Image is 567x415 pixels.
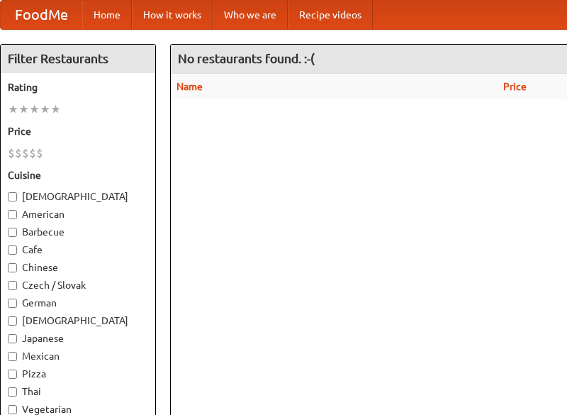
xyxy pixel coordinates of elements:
a: Recipe videos [288,1,373,29]
label: Japanese [8,331,148,345]
li: $ [22,145,29,161]
input: German [8,299,17,308]
li: $ [29,145,36,161]
h4: Filter Restaurants [1,45,155,73]
label: [DEMOGRAPHIC_DATA] [8,314,148,328]
h5: Cuisine [8,168,148,182]
h5: Rating [8,80,148,94]
label: Czech / Slovak [8,278,148,292]
input: [DEMOGRAPHIC_DATA] [8,192,17,201]
a: FoodMe [1,1,82,29]
input: Chinese [8,263,17,272]
label: Chinese [8,260,148,275]
a: Home [82,1,132,29]
a: Price [503,81,527,92]
label: Mexican [8,349,148,363]
input: Japanese [8,334,17,343]
input: Barbecue [8,228,17,237]
label: Pizza [8,367,148,381]
a: How it works [132,1,213,29]
label: Thai [8,384,148,399]
input: Pizza [8,370,17,379]
label: German [8,296,148,310]
li: ★ [50,101,61,117]
ng-pluralize: No restaurants found. :-( [178,52,315,65]
input: Thai [8,387,17,397]
input: Cafe [8,245,17,255]
label: [DEMOGRAPHIC_DATA] [8,189,148,204]
li: ★ [29,101,40,117]
li: $ [36,145,43,161]
label: Cafe [8,243,148,257]
input: [DEMOGRAPHIC_DATA] [8,316,17,326]
input: American [8,210,17,219]
li: $ [15,145,22,161]
h5: Price [8,124,148,138]
input: Mexican [8,352,17,361]
li: ★ [18,101,29,117]
label: Barbecue [8,225,148,239]
input: Vegetarian [8,405,17,414]
li: ★ [40,101,50,117]
a: Name [176,81,203,92]
input: Czech / Slovak [8,281,17,290]
li: ★ [8,101,18,117]
li: $ [8,145,15,161]
label: American [8,207,148,221]
a: Who we are [213,1,288,29]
